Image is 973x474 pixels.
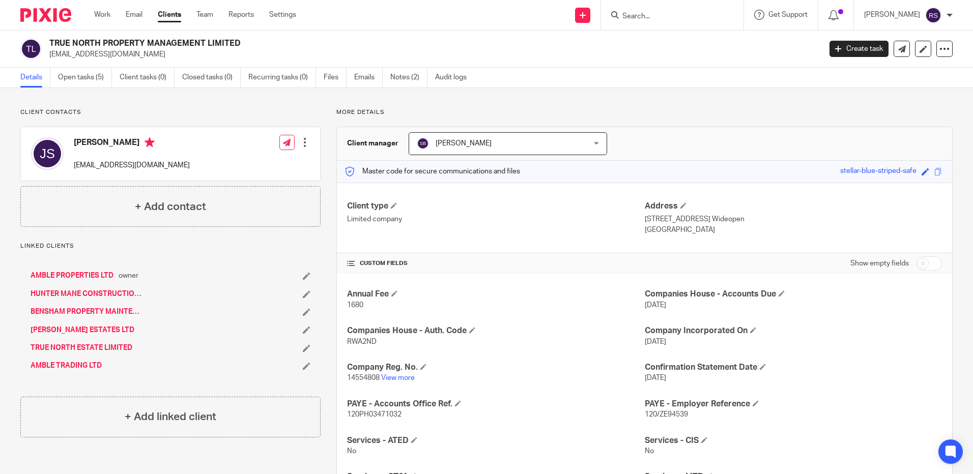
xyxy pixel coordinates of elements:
img: Pixie [20,8,71,22]
span: 120PH03471032 [347,411,402,418]
h4: PAYE - Employer Reference [645,399,942,409]
a: [PERSON_NAME] ESTATES LTD [31,325,134,335]
a: Team [196,10,213,20]
h4: Confirmation Statement Date [645,362,942,373]
img: svg%3E [20,38,42,60]
h4: Company Reg. No. [347,362,644,373]
a: BENSHAM PROPERTY MAINTENANCE LIMITED [31,307,142,317]
label: Show empty fields [850,258,909,269]
p: Client contacts [20,108,321,116]
p: More details [336,108,953,116]
h4: Services - CIS [645,435,942,446]
h3: Client manager [347,138,398,149]
a: HUNTER MANE CONSTRUCTION LTD [31,289,142,299]
a: Closed tasks (0) [182,68,241,87]
span: No [645,448,654,455]
span: RWA2ND [347,338,377,345]
span: owner [119,271,138,281]
p: Linked clients [20,242,321,250]
a: Files [324,68,347,87]
h4: Annual Fee [347,289,644,300]
img: svg%3E [925,7,941,23]
span: No [347,448,356,455]
i: Primary [145,137,155,147]
img: svg%3E [417,137,429,150]
a: TRUE NORTH ESTATE LIMITED [31,343,132,353]
h4: Company Incorporated On [645,325,942,336]
a: Open tasks (5) [58,68,112,87]
a: View more [381,374,415,381]
span: 1680 [347,302,363,309]
p: [GEOGRAPHIC_DATA] [645,225,942,235]
a: Clients [158,10,181,20]
h4: + Add contact [135,199,206,215]
span: 14554808 [347,374,380,381]
h4: + Add linked client [125,409,216,425]
a: AMBLE TRADING LTD [31,361,102,371]
h4: Client type [347,201,644,212]
a: Audit logs [435,68,474,87]
a: AMBLE PROPERTIES LTD [31,271,113,281]
p: Master code for secure communications and files [345,166,520,176]
a: Client tasks (0) [120,68,175,87]
span: [DATE] [645,338,666,345]
p: [STREET_ADDRESS] Wideopen [645,214,942,224]
h4: Services - ATED [347,435,644,446]
h4: CUSTOM FIELDS [347,259,644,268]
a: Work [94,10,110,20]
span: [DATE] [645,374,666,381]
span: [DATE] [645,302,666,309]
p: [EMAIL_ADDRESS][DOMAIN_NAME] [49,49,814,60]
p: Limited company [347,214,644,224]
h4: Companies House - Accounts Due [645,289,942,300]
a: Emails [354,68,383,87]
a: Email [126,10,142,20]
p: [EMAIL_ADDRESS][DOMAIN_NAME] [74,160,190,170]
span: [PERSON_NAME] [436,140,492,147]
h2: TRUE NORTH PROPERTY MANAGEMENT LIMITED [49,38,661,49]
a: Settings [269,10,296,20]
a: Details [20,68,50,87]
input: Search [621,12,713,21]
a: Reports [228,10,254,20]
a: Recurring tasks (0) [248,68,316,87]
p: [PERSON_NAME] [864,10,920,20]
img: svg%3E [31,137,64,170]
a: Notes (2) [390,68,427,87]
span: 120/ZE94539 [645,411,688,418]
span: Get Support [768,11,808,18]
h4: [PERSON_NAME] [74,137,190,150]
h4: Address [645,201,942,212]
h4: PAYE - Accounts Office Ref. [347,399,644,409]
div: stellar-blue-striped-safe [840,166,917,177]
a: Create task [829,41,889,57]
h4: Companies House - Auth. Code [347,325,644,336]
